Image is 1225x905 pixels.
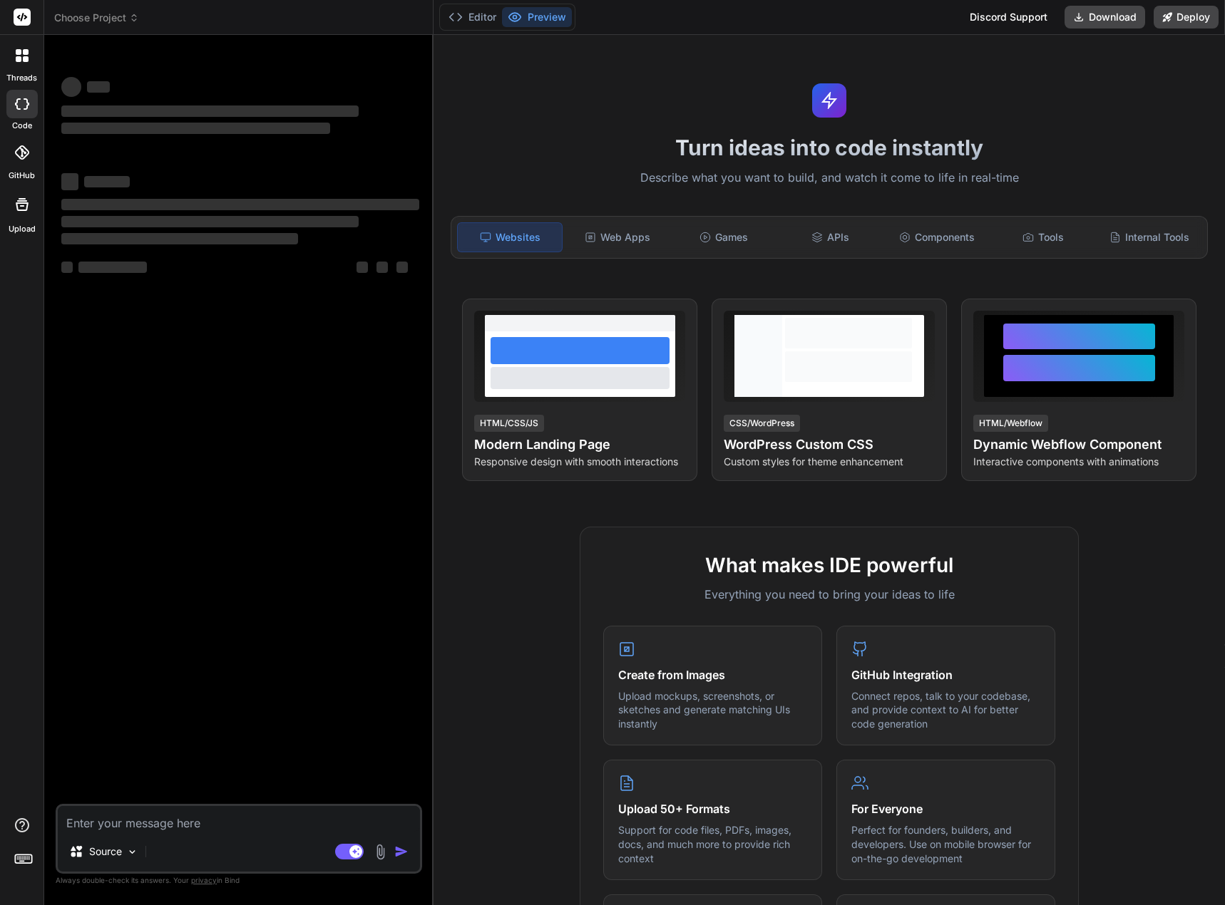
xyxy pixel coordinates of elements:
[474,415,544,432] div: HTML/CSS/JS
[61,105,359,117] span: ‌
[779,222,882,252] div: APIs
[991,222,1095,252] div: Tools
[1098,222,1201,252] div: Internal Tools
[1154,6,1219,29] button: Deploy
[89,844,122,859] p: Source
[442,169,1216,187] p: Describe what you want to build, and watch it come to life in real-time
[851,666,1040,683] h4: GitHub Integration
[603,586,1055,603] p: Everything you need to bring your ideas to life
[603,550,1055,580] h2: What makes IDE powerful
[357,262,368,273] span: ‌
[885,222,988,252] div: Components
[724,415,800,432] div: CSS/WordPress
[61,233,298,244] span: ‌
[973,455,1184,469] p: Interactive components with animations
[973,435,1184,455] h4: Dynamic Webflow Component
[56,874,422,887] p: Always double-check its answers. Your in Bind
[396,262,408,273] span: ‌
[61,173,78,190] span: ‌
[851,823,1040,865] p: Perfect for founders, builders, and developers. Use on mobile browser for on-the-go development
[376,262,388,273] span: ‌
[457,222,562,252] div: Websites
[443,7,502,27] button: Editor
[851,689,1040,731] p: Connect repos, talk to your codebase, and provide context to AI for better code generation
[9,223,36,235] label: Upload
[474,455,685,469] p: Responsive design with smooth interactions
[618,689,807,731] p: Upload mockups, screenshots, or sketches and generate matching UIs instantly
[672,222,775,252] div: Games
[61,262,73,273] span: ‌
[724,455,935,469] p: Custom styles for theme enhancement
[191,876,217,884] span: privacy
[87,81,110,93] span: ‌
[61,216,359,227] span: ‌
[724,435,935,455] h4: WordPress Custom CSS
[9,170,35,182] label: GitHub
[61,77,81,97] span: ‌
[12,120,32,132] label: code
[442,135,1216,160] h1: Turn ideas into code instantly
[474,435,685,455] h4: Modern Landing Page
[61,199,419,210] span: ‌
[851,800,1040,817] h4: For Everyone
[372,844,389,860] img: attachment
[961,6,1056,29] div: Discord Support
[84,176,130,187] span: ‌
[1065,6,1145,29] button: Download
[502,7,572,27] button: Preview
[973,415,1048,432] div: HTML/Webflow
[6,72,37,84] label: threads
[618,800,807,817] h4: Upload 50+ Formats
[126,846,138,858] img: Pick Models
[565,222,669,252] div: Web Apps
[61,123,330,134] span: ‌
[618,823,807,865] p: Support for code files, PDFs, images, docs, and much more to provide rich context
[394,844,409,859] img: icon
[618,666,807,683] h4: Create from Images
[78,262,147,273] span: ‌
[54,11,139,25] span: Choose Project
